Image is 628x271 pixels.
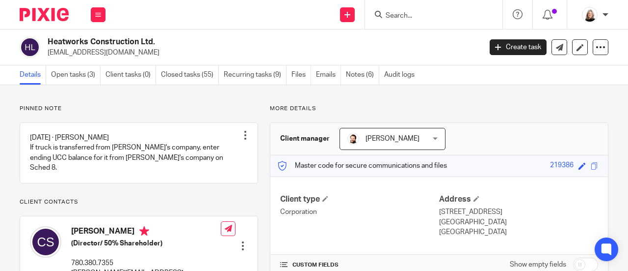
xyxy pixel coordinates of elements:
[346,65,379,85] a: Notes (6)
[71,239,221,248] h5: (Director/ 50% Shareholder)
[20,105,258,113] p: Pinned note
[48,37,390,47] h2: Heatworks Construction Ltd.
[30,226,61,258] img: svg%3E
[71,258,221,268] p: 780.380.7355
[439,217,598,227] p: [GEOGRAPHIC_DATA]
[490,39,547,55] a: Create task
[20,65,46,85] a: Details
[139,226,149,236] i: Primary
[224,65,287,85] a: Recurring tasks (9)
[582,7,598,23] img: Screenshot%202023-11-02%20134555.png
[51,65,101,85] a: Open tasks (3)
[550,160,574,172] div: 219386
[161,65,219,85] a: Closed tasks (55)
[366,135,419,142] span: [PERSON_NAME]
[316,65,341,85] a: Emails
[270,105,608,113] p: More details
[48,48,475,58] p: [EMAIL_ADDRESS][DOMAIN_NAME]
[71,226,221,239] h4: [PERSON_NAME]
[280,194,439,205] h4: Client type
[439,207,598,217] p: [STREET_ADDRESS]
[439,194,598,205] h4: Address
[20,198,258,206] p: Client contacts
[105,65,156,85] a: Client tasks (0)
[385,12,473,21] input: Search
[280,261,439,269] h4: CUSTOM FIELDS
[280,207,439,217] p: Corporation
[384,65,419,85] a: Audit logs
[280,134,330,144] h3: Client manager
[291,65,311,85] a: Files
[347,133,359,145] img: Jayde%20Headshot.jpg
[439,227,598,237] p: [GEOGRAPHIC_DATA]
[20,37,40,58] img: svg%3E
[510,260,566,270] label: Show empty fields
[278,161,447,171] p: Master code for secure communications and files
[20,8,69,21] img: Pixie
